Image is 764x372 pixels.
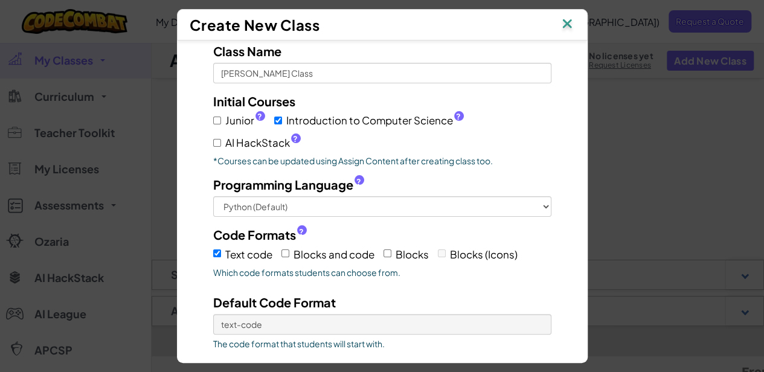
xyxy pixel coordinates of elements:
input: Blocks (Icons) [438,249,446,257]
label: Initial Courses [213,92,295,110]
input: Blocks and code [281,249,289,257]
span: Create New Class [190,16,320,34]
input: AI HackStack? [213,139,221,147]
span: Which code formats students can choose from. [213,266,551,278]
span: Default Code Format [213,295,336,310]
input: Junior? [213,117,221,124]
span: ? [356,177,361,187]
span: Text code [225,248,272,261]
span: ? [456,112,461,121]
input: Text code [213,249,221,257]
input: Introduction to Computer Science? [274,117,282,124]
p: *Courses can be updated using Assign Content after creating class too. [213,155,551,167]
span: ? [293,134,298,144]
span: Junior [225,112,265,129]
img: IconClose.svg [559,16,575,34]
span: Blocks [396,248,429,261]
input: Blocks [384,249,391,257]
span: Blocks (Icons) [450,248,518,261]
span: Introduction to Computer Science [286,112,464,129]
span: Class Name [213,43,281,59]
span: ? [257,112,262,121]
span: Code Formats [213,226,296,243]
span: ? [299,227,304,237]
span: AI HackStack [225,134,301,152]
span: Programming Language [213,176,353,193]
span: The code format that students will start with. [213,338,551,350]
span: Blocks and code [294,248,374,261]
